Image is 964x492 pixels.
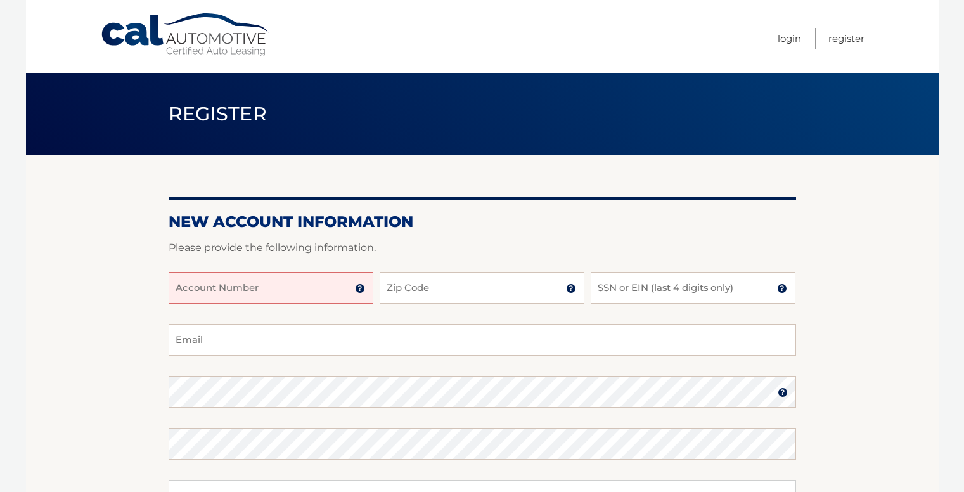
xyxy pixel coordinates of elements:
[355,283,365,294] img: tooltip.svg
[566,283,576,294] img: tooltip.svg
[169,324,796,356] input: Email
[169,239,796,257] p: Please provide the following information.
[380,272,584,304] input: Zip Code
[591,272,795,304] input: SSN or EIN (last 4 digits only)
[778,387,788,398] img: tooltip.svg
[169,212,796,231] h2: New Account Information
[169,102,267,126] span: Register
[777,283,787,294] img: tooltip.svg
[828,28,864,49] a: Register
[169,272,373,304] input: Account Number
[778,28,801,49] a: Login
[100,13,271,58] a: Cal Automotive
